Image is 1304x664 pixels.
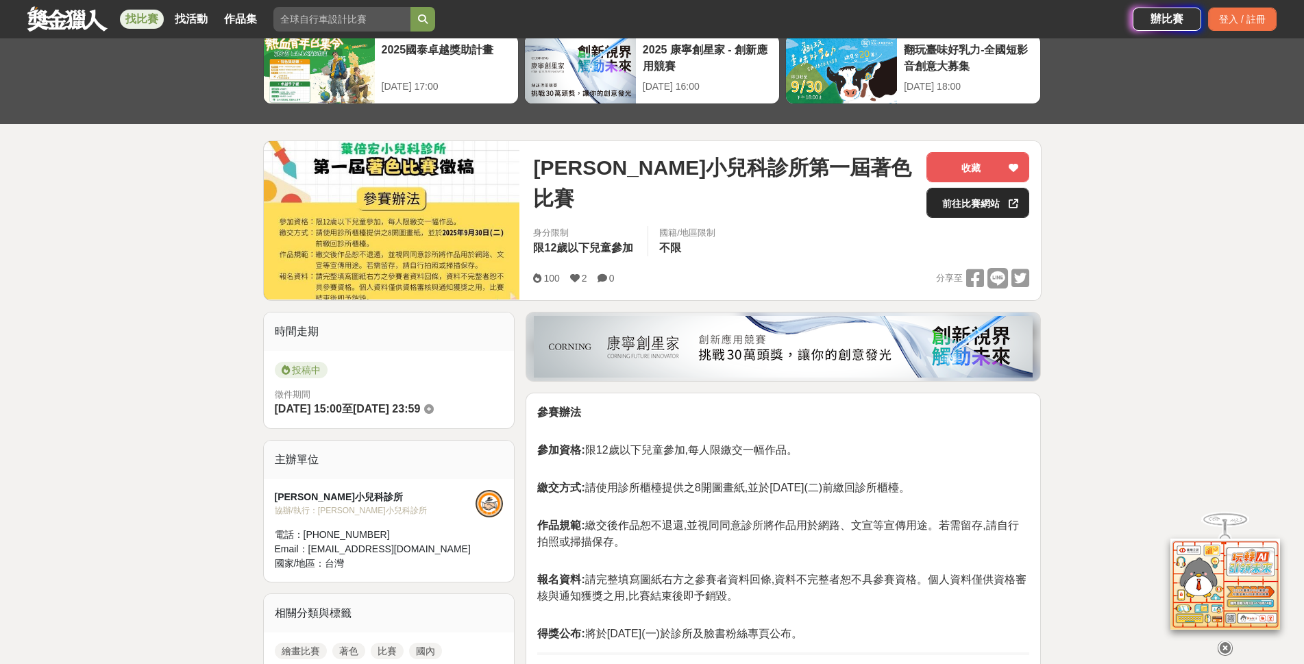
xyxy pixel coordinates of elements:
div: 協辦/執行： [PERSON_NAME]小兒科診所 [275,504,476,517]
span: 投稿中 [275,362,328,378]
a: 找比賽 [120,10,164,29]
strong: 參加資格: [537,444,585,456]
a: 作品集 [219,10,262,29]
span: 台灣 [325,558,344,569]
span: 國家/地區： [275,558,325,569]
div: 翻玩臺味好乳力-全國短影音創意大募集 [904,42,1033,73]
a: 繪畫比賽 [275,643,327,659]
a: 比賽 [371,643,404,659]
div: 登入 / 註冊 [1208,8,1277,31]
a: 國內 [409,643,442,659]
strong: 參賽辦法 [537,406,581,418]
div: [PERSON_NAME]小兒科診所 [275,490,476,504]
span: 不限 [659,242,681,254]
div: 相關分類與標籤 [264,594,515,632]
a: 2025國泰卓越獎助計畫[DATE] 17:00 [263,34,519,104]
span: 分享至 [936,268,963,288]
strong: 得獎公布: [537,628,585,639]
div: [DATE] 16:00 [643,79,772,94]
a: 找活動 [169,10,213,29]
div: 時間走期 [264,312,515,351]
span: 至 [342,403,353,415]
input: 全球自行車設計比賽 [273,7,410,32]
span: 繳交後作品恕不退還,並視同同意診所將作品用於網路、文宣等宣傳用途。若需留存,請自行拍照或掃描保存。 [537,519,1018,548]
strong: 報名資料: [537,574,585,585]
div: 國籍/地區限制 [659,226,715,240]
span: 100 [543,273,559,284]
span: 將於[DATE](一)於診所及臉書粉絲專頁公布。 [537,628,802,639]
a: 著色 [332,643,365,659]
img: Cover Image [264,141,520,299]
div: [DATE] 18:00 [904,79,1033,94]
div: 身分限制 [533,226,637,240]
span: 請使用診所櫃檯提供之8開圖畫紙,並於[DATE](二)前繳回診所櫃檯。 [537,482,910,493]
a: 前往比賽網站 [926,188,1029,218]
span: [DATE] 15:00 [275,403,342,415]
div: 電話： [PHONE_NUMBER] [275,528,476,542]
span: 限12歲以下兒童參加 [533,242,633,254]
strong: 繳交方式: [537,482,585,493]
div: Email： [EMAIL_ADDRESS][DOMAIN_NAME] [275,542,476,556]
div: 主辦單位 [264,441,515,479]
span: 徵件期間 [275,389,310,399]
span: [PERSON_NAME]小兒科診所第一屆著色比賽 [533,152,915,214]
div: [DATE] 17:00 [382,79,511,94]
span: 2 [582,273,587,284]
div: 2025 康寧創星家 - 創新應用競賽 [643,42,772,73]
span: [DATE] 23:59 [353,403,420,415]
div: 2025國泰卓越獎助計畫 [382,42,511,73]
img: be6ed63e-7b41-4cb8-917a-a53bd949b1b4.png [534,316,1033,378]
strong: 作品規範: [537,519,585,531]
a: 翻玩臺味好乳力-全國短影音創意大募集[DATE] 18:00 [785,34,1041,104]
span: 限12歲以下兒童參加,每人限繳交一幅作品。 [537,444,798,456]
img: d2146d9a-e6f6-4337-9592-8cefde37ba6b.png [1170,539,1280,630]
a: 2025 康寧創星家 - 創新應用競賽[DATE] 16:00 [524,34,780,104]
a: 辦比賽 [1133,8,1201,31]
span: 0 [609,273,615,284]
span: 請完整填寫圖紙右方之參賽者資料回條,資料不完整者恕不具參賽資格。個人資料僅供資格審核與通知獲獎之用,比賽結束後即予銷毀。 [537,574,1026,602]
button: 收藏 [926,152,1029,182]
